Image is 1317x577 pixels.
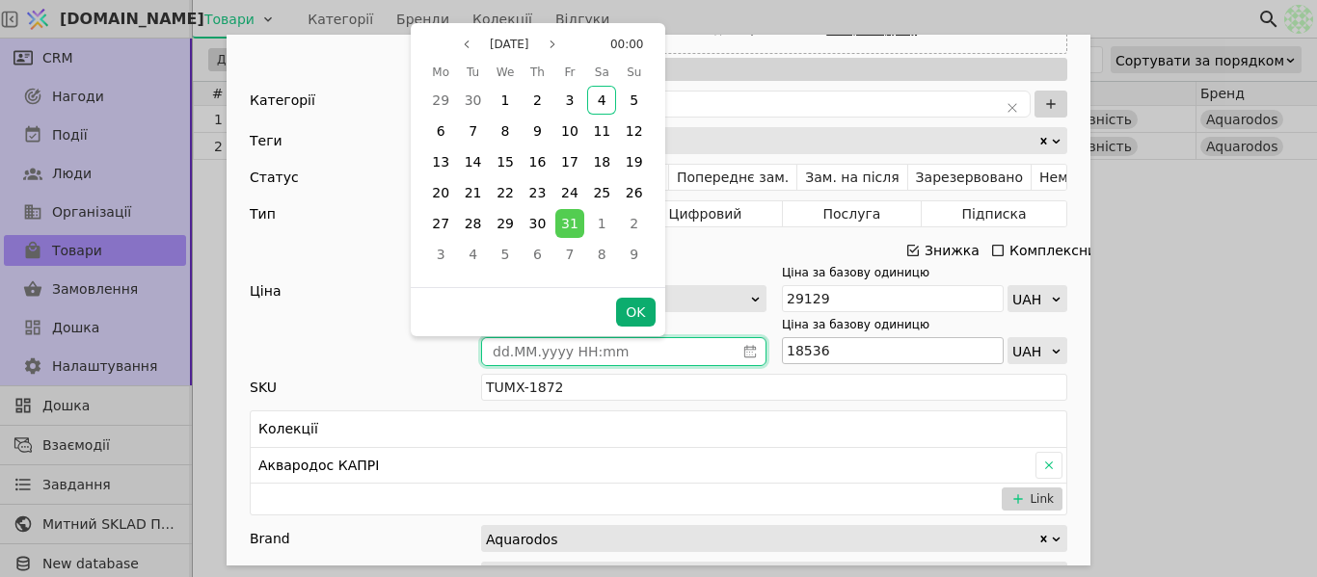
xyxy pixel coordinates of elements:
span: 15 [497,154,514,170]
div: 07 Nov 2025 [553,239,585,270]
span: 4 [598,92,606,108]
div: 01 Oct 2025 [489,85,521,116]
span: 6 [533,247,542,262]
span: 29 [432,92,449,108]
div: SKU [250,374,277,401]
div: 03 Oct 2025 [553,85,585,116]
span: 3 [437,247,445,262]
div: Категорії [250,91,481,118]
button: Попереднє зам. [669,164,797,191]
div: 29 Oct 2025 [489,208,521,239]
span: 17 [561,154,578,170]
svg: page next [547,39,558,50]
button: Clear [1007,98,1018,118]
div: Add Opportunity [227,35,1090,565]
div: Sunday [618,60,650,85]
span: Su [627,61,641,84]
span: 16 [529,154,547,170]
div: Thursday [522,60,553,85]
span: Mo [432,61,449,84]
span: 5 [501,247,510,262]
span: 31 [561,216,578,231]
span: We [497,61,515,84]
span: 12 [626,123,643,139]
span: 24 [561,185,578,200]
svg: close [1007,102,1018,114]
div: Saturday [586,60,618,85]
div: 21 Oct 2025 [457,177,489,208]
div: Тип [250,200,276,227]
span: 2 [630,216,638,231]
div: Oct 2025 [425,60,651,270]
div: 27 Oct 2025 [425,208,457,239]
div: Friday [553,60,585,85]
span: 28 [465,216,482,231]
span: 9 [533,123,542,139]
div: 04 Nov 2025 [457,239,489,270]
span: 5 [630,92,638,108]
span: 4 [469,247,477,262]
div: 26 Oct 2025 [618,177,650,208]
div: Tuesday [457,60,489,85]
div: 12 Oct 2025 [618,116,650,146]
div: 01 Nov 2025 [586,208,618,239]
div: Статус [250,164,299,191]
div: 24 Oct 2025 [553,177,585,208]
span: Sa [595,61,609,84]
span: 27 [432,216,449,231]
div: 30 Sep 2025 [457,85,489,116]
span: 6 [437,123,445,139]
span: 29 [497,216,514,231]
span: Fr [564,61,575,84]
button: Послуга [783,200,922,227]
span: 23 [529,185,547,200]
span: 10 [561,123,578,139]
div: 13 Oct 2025 [425,146,457,177]
div: Monday [425,60,457,85]
div: Комплексний [1009,237,1105,264]
div: UAH [1012,286,1050,313]
span: 3 [565,92,574,108]
span: 9 [630,247,638,262]
svg: page previous [461,39,472,50]
div: 06 Nov 2025 [522,239,553,270]
div: 29 Sep 2025 [425,85,457,116]
span: Th [530,61,545,84]
span: 20 [432,185,449,200]
span: 13 [432,154,449,170]
div: 04 Oct 2025 [586,85,618,116]
button: Цифровий [629,200,783,227]
div: Аквародос КАПРІ [251,448,1028,483]
div: 22 Oct 2025 [489,177,521,208]
span: 26 [626,185,643,200]
span: 7 [565,247,574,262]
div: 08 Oct 2025 [489,116,521,146]
div: 20 Oct 2025 [425,177,457,208]
span: 19 [626,154,643,170]
span: 25 [593,185,610,200]
div: Ціна за базову одиницю [782,264,905,281]
span: 1 [598,216,606,231]
div: 08 Nov 2025 [586,239,618,270]
div: Wednesday [489,60,521,85]
div: 16 Oct 2025 [522,146,553,177]
div: 28 Oct 2025 [457,208,489,239]
div: 09 Nov 2025 [618,239,650,270]
div: 06 Oct 2025 [425,116,457,146]
span: 1 [501,92,510,108]
span: 30 [529,216,547,231]
div: 05 Oct 2025 [618,85,650,116]
div: 30 Oct 2025 [522,208,553,239]
div: 14 Oct 2025 [457,146,489,177]
button: Немає [1032,164,1091,191]
div: 23 Oct 2025 [522,177,553,208]
span: 22 [497,185,514,200]
div: 10 Oct 2025 [553,116,585,146]
div: 31 Oct 2025 [553,208,585,239]
span: 30 [465,92,482,108]
button: Підписка [922,200,1066,227]
button: Next month [541,33,564,56]
div: 03 Nov 2025 [425,239,457,270]
input: dd.MM.yyyy HH:mm [482,338,735,365]
div: 02 Oct 2025 [522,85,553,116]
